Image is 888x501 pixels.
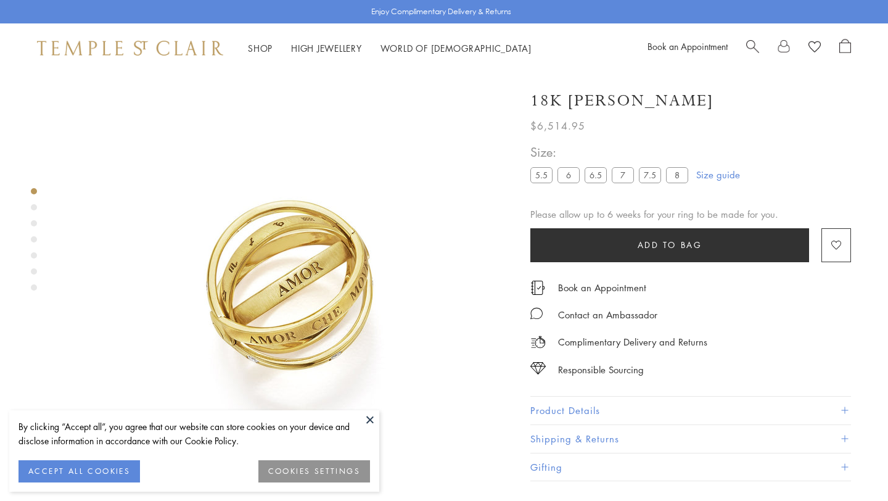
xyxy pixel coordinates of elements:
div: Contact an Ambassador [558,307,657,323]
label: 7 [612,167,634,183]
label: 8 [666,167,688,183]
span: Add to bag [638,238,702,252]
button: Gifting [530,453,851,481]
button: Product Details [530,397,851,424]
img: MessageIcon-01_2.svg [530,307,543,320]
p: Enjoy Complimentary Delivery & Returns [371,6,511,18]
div: Please allow up to 6 weeks for your ring to be made for you. [530,207,851,222]
a: Book an Appointment [647,40,728,52]
iframe: Gorgias live chat messenger [826,443,876,489]
p: Complimentary Delivery and Returns [558,334,707,350]
a: High JewelleryHigh Jewellery [291,42,362,54]
a: View Wishlist [808,39,821,57]
img: icon_delivery.svg [530,334,546,350]
a: World of [DEMOGRAPHIC_DATA]World of [DEMOGRAPHIC_DATA] [380,42,532,54]
h1: 18K [PERSON_NAME] [530,90,713,112]
button: Shipping & Returns [530,425,851,453]
label: 7.5 [639,167,661,183]
div: By clicking “Accept all”, you agree that our website can store cookies on your device and disclos... [18,420,370,448]
span: $6,514.95 [530,118,585,134]
a: Book an Appointment [558,281,646,294]
div: Responsible Sourcing [558,362,644,378]
img: Temple St. Clair [37,41,223,56]
nav: Main navigation [248,41,532,56]
label: 5.5 [530,167,553,183]
button: COOKIES SETTINGS [258,460,370,482]
label: 6.5 [585,167,607,183]
a: Size guide [696,168,740,181]
a: Open Shopping Bag [839,39,851,57]
label: 6 [557,167,580,183]
div: Product gallery navigation [31,185,37,300]
a: ShopShop [248,42,273,54]
button: ACCEPT ALL COOKIES [18,460,140,482]
button: Add to bag [530,228,809,262]
img: icon_appointment.svg [530,281,545,295]
span: Size: [530,142,693,162]
a: Search [746,39,759,57]
img: icon_sourcing.svg [530,362,546,375]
